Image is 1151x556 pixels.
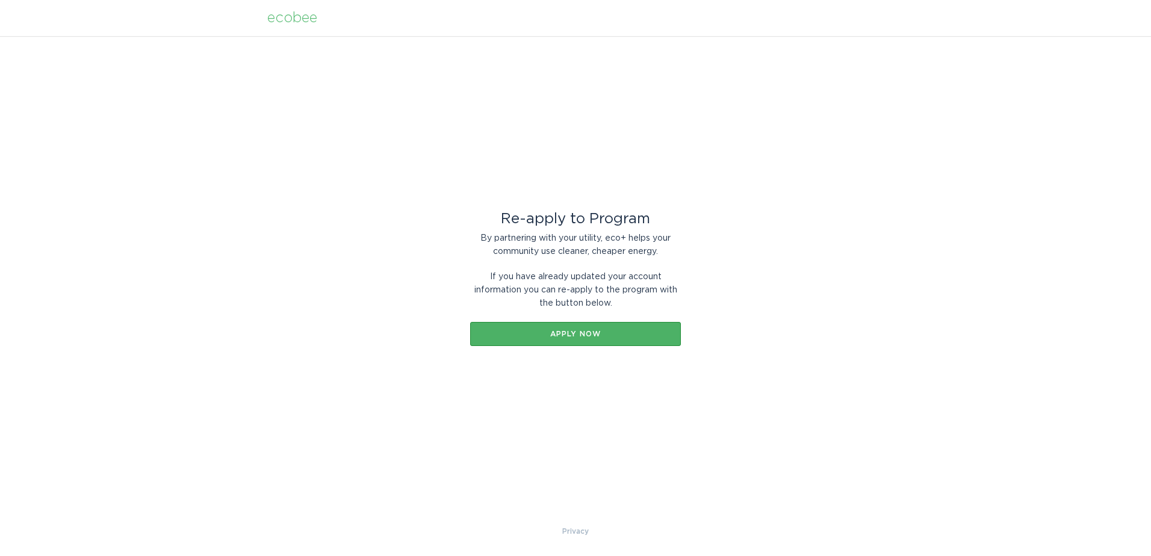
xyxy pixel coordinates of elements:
button: Apply now [470,322,681,346]
div: Re-apply to Program [470,212,681,226]
div: If you have already updated your account information you can re-apply to the program with the but... [470,270,681,310]
div: ecobee [267,11,317,25]
div: Apply now [476,330,675,338]
a: Privacy Policy & Terms of Use [562,525,589,538]
div: By partnering with your utility, eco+ helps your community use cleaner, cheaper energy. [470,232,681,258]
